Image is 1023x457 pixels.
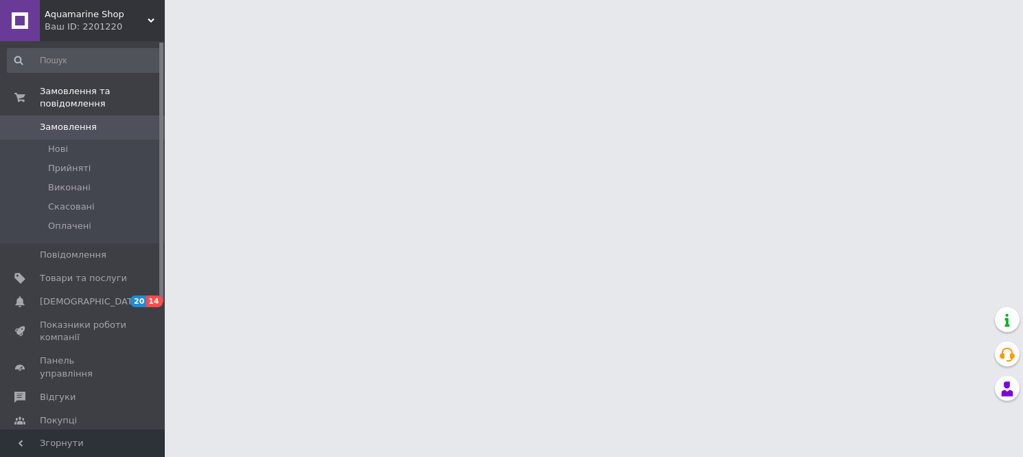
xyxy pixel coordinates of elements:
[48,201,95,213] span: Скасовані
[48,143,68,155] span: Нові
[40,121,97,133] span: Замовлення
[40,85,165,110] span: Замовлення та повідомлення
[40,319,127,344] span: Показники роботи компанії
[40,296,141,308] span: [DEMOGRAPHIC_DATA]
[40,355,127,379] span: Панель управління
[40,391,76,403] span: Відгуки
[48,181,91,194] span: Виконані
[40,249,106,261] span: Повідомлення
[45,21,165,33] div: Ваш ID: 2201220
[130,296,146,307] span: 20
[146,296,162,307] span: 14
[40,272,127,285] span: Товари та послуги
[48,220,91,232] span: Оплачені
[40,414,77,427] span: Покупці
[45,8,148,21] span: Aquamarine Shop
[7,48,162,73] input: Пошук
[48,162,91,175] span: Прийняті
